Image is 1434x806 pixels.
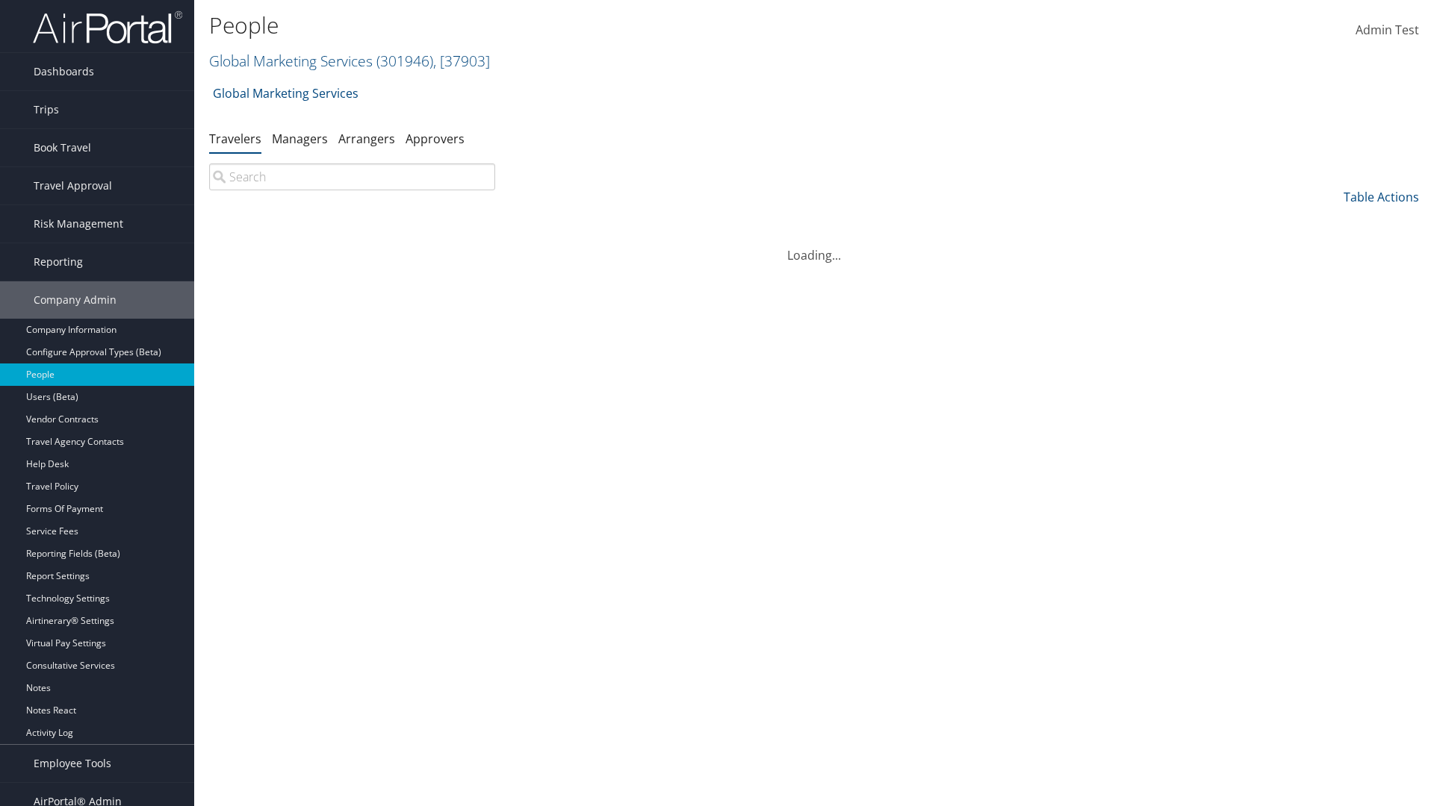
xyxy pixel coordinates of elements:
a: Arrangers [338,131,395,147]
span: Travel Approval [34,167,112,204]
a: Admin Test [1356,7,1419,54]
a: Managers [272,131,328,147]
span: Risk Management [34,205,123,243]
span: , [ 37903 ] [433,51,490,71]
input: Search [209,163,495,190]
span: Reporting [34,243,83,281]
span: Admin Test [1356,22,1419,38]
img: airportal-logo.png [33,10,182,45]
div: Loading... [209,228,1419,264]
span: Company Admin [34,281,117,319]
span: Book Travel [34,129,91,166]
span: ( 301946 ) [376,51,433,71]
span: Trips [34,91,59,128]
a: Global Marketing Services [213,78,358,108]
h1: People [209,10,1016,41]
a: Travelers [209,131,261,147]
a: Table Actions [1344,189,1419,205]
a: Approvers [406,131,465,147]
span: Dashboards [34,53,94,90]
a: Global Marketing Services [209,51,490,71]
span: Employee Tools [34,745,111,782]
